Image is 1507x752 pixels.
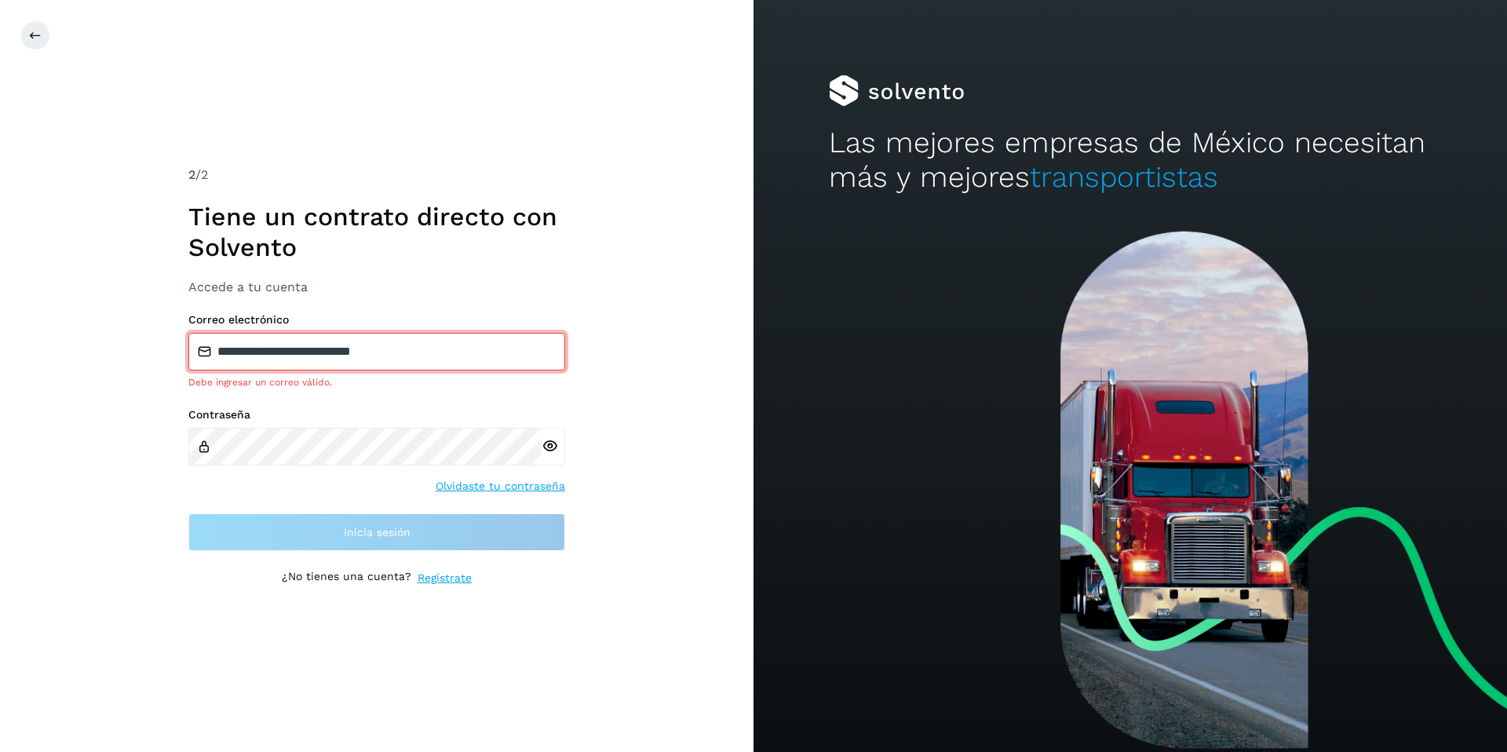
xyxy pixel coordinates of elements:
span: transportistas [1030,160,1218,194]
div: Debe ingresar un correo válido. [188,375,565,389]
h2: Las mejores empresas de México necesitan más y mejores [829,126,1432,195]
button: Inicia sesión [188,513,565,551]
p: ¿No tienes una cuenta? [282,570,411,586]
h3: Accede a tu cuenta [188,279,565,294]
a: Olvidaste tu contraseña [436,478,565,495]
label: Correo electrónico [188,313,565,327]
span: 2 [188,167,195,182]
div: /2 [188,166,565,184]
a: Regístrate [418,570,472,586]
span: Inicia sesión [344,527,411,538]
label: Contraseña [188,408,565,422]
h1: Tiene un contrato directo con Solvento [188,202,565,262]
